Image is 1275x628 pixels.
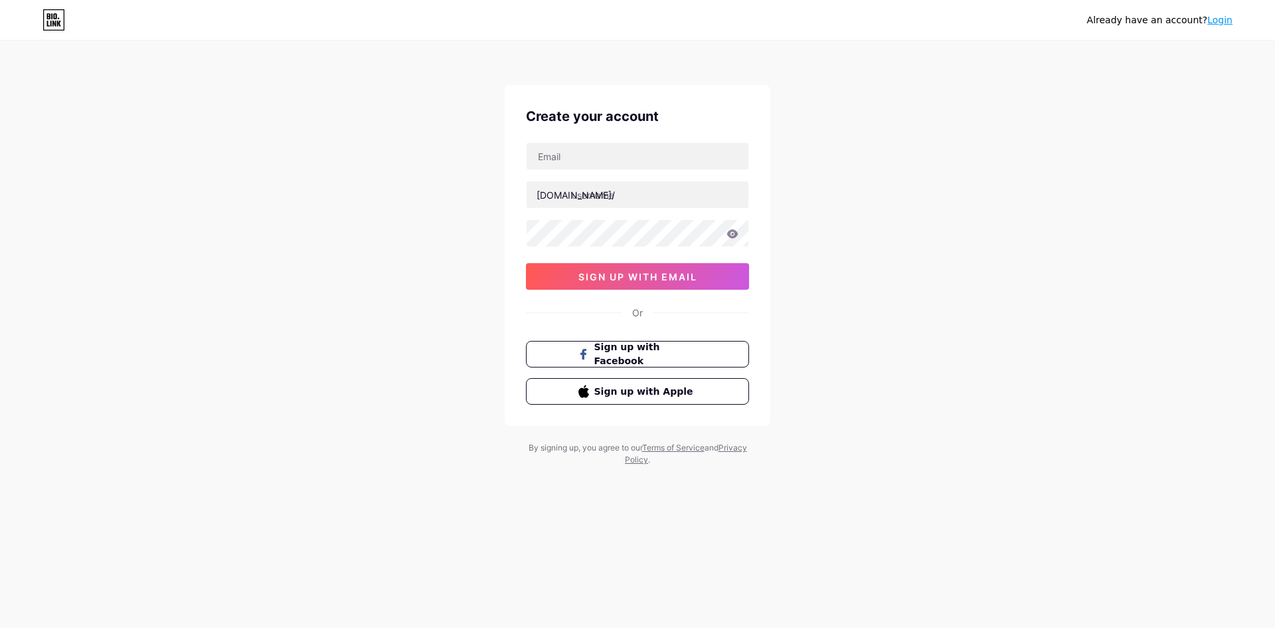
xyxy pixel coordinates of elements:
button: sign up with email [526,263,749,290]
div: Or [632,306,643,320]
input: Email [527,143,748,169]
span: Sign up with Facebook [594,340,697,368]
div: Already have an account? [1087,13,1232,27]
div: [DOMAIN_NAME]/ [537,188,615,202]
div: Create your account [526,106,749,126]
span: Sign up with Apple [594,385,697,399]
div: By signing up, you agree to our and . [525,442,750,466]
a: Terms of Service [642,443,705,453]
button: Sign up with Apple [526,378,749,405]
span: sign up with email [578,271,697,282]
a: Login [1207,15,1232,25]
input: username [527,181,748,208]
button: Sign up with Facebook [526,341,749,367]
